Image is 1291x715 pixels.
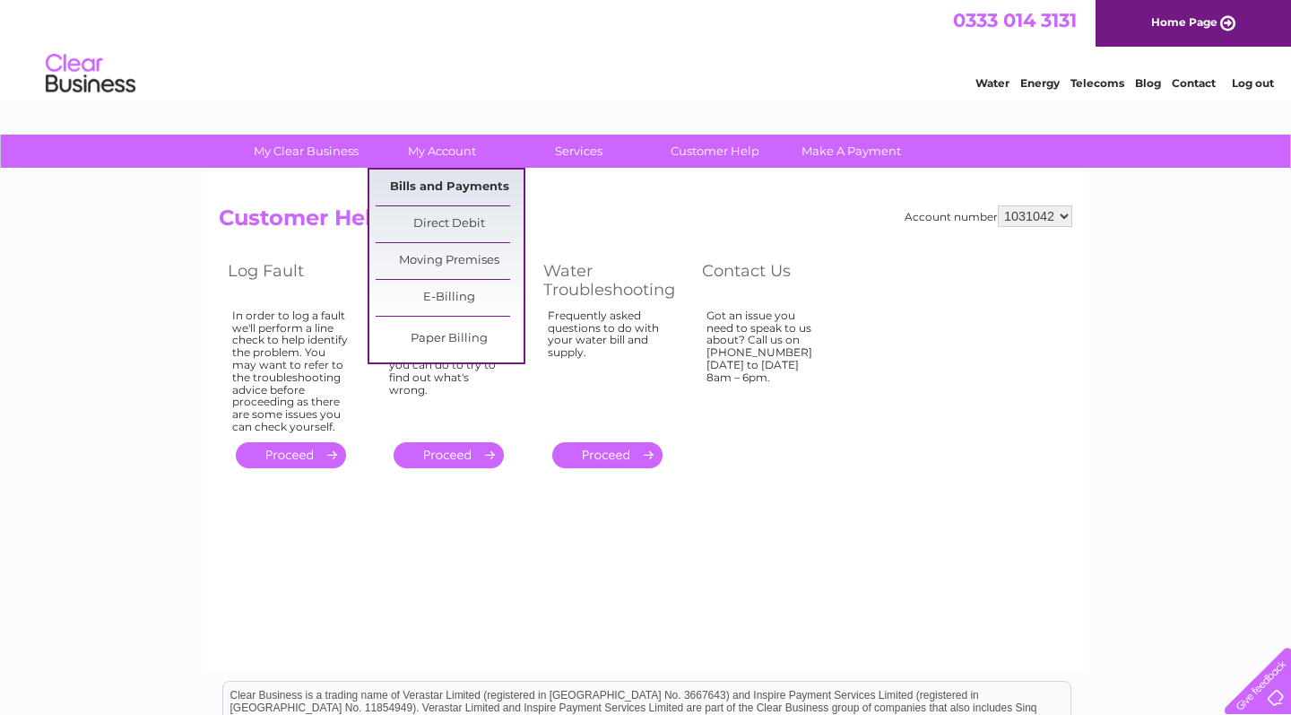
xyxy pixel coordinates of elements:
[548,310,666,426] div: Frequently asked questions to do with your water bill and supply.
[1172,76,1216,90] a: Contact
[1135,76,1161,90] a: Blog
[552,442,663,468] a: .
[45,47,136,101] img: logo.png
[376,243,524,279] a: Moving Premises
[953,9,1077,31] a: 0333 014 3131
[975,76,1009,90] a: Water
[693,257,850,304] th: Contact Us
[534,257,693,304] th: Water Troubleshooting
[394,442,504,468] a: .
[376,321,524,357] a: Paper Billing
[368,135,516,168] a: My Account
[777,135,925,168] a: Make A Payment
[706,310,823,426] div: Got an issue you need to speak to us about? Call us on [PHONE_NUMBER] [DATE] to [DATE] 8am – 6pm.
[376,206,524,242] a: Direct Debit
[219,205,1072,240] h2: Customer Help
[905,205,1072,227] div: Account number
[389,310,507,426] div: If you're having problems with your phone there are some simple checks you can do to try to find ...
[236,442,346,468] a: .
[1070,76,1124,90] a: Telecoms
[376,280,524,316] a: E-Billing
[1232,76,1274,90] a: Log out
[641,135,789,168] a: Customer Help
[223,10,1070,87] div: Clear Business is a trading name of Verastar Limited (registered in [GEOGRAPHIC_DATA] No. 3667643...
[219,257,376,304] th: Log Fault
[376,170,524,205] a: Bills and Payments
[1020,76,1060,90] a: Energy
[505,135,653,168] a: Services
[232,135,380,168] a: My Clear Business
[232,310,349,433] div: In order to log a fault we'll perform a line check to help identify the problem. You may want to ...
